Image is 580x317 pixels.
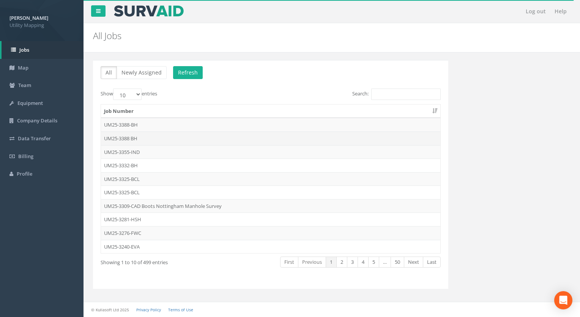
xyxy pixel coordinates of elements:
small: © Kullasoft Ltd 2025 [91,307,129,312]
a: Privacy Policy [136,307,161,312]
a: 50 [391,257,404,268]
select: Showentries [113,89,142,100]
td: UM25-3325-BCL [101,172,440,186]
a: 3 [347,257,358,268]
a: 1 [326,257,337,268]
a: [PERSON_NAME] Utility Mapping [9,13,74,29]
span: Utility Mapping [9,22,74,29]
a: 2 [336,257,347,268]
a: … [379,257,391,268]
span: Map [18,64,28,71]
a: Terms of Use [168,307,193,312]
div: Showing 1 to 10 of 499 entries [101,256,236,266]
button: All [101,66,117,79]
span: Company Details [17,117,57,124]
td: UM25-3388 BH [101,132,440,145]
a: 5 [368,257,379,268]
td: UM25-3355-IND [101,145,440,159]
td: UM25-3325-BCL [101,185,440,199]
th: Job Number: activate to sort column ascending [101,105,440,118]
td: UM25-3276-FWC [101,226,440,240]
label: Search: [352,89,441,100]
label: Show entries [101,89,157,100]
span: Jobs [19,46,29,53]
button: Refresh [173,66,203,79]
strong: [PERSON_NAME] [9,14,48,21]
a: Previous [298,257,326,268]
a: Jobs [2,41,84,59]
input: Search: [371,89,441,100]
a: Last [423,257,441,268]
td: UM25-3281-HSH [101,212,440,226]
td: UM25-3388-BH [101,118,440,132]
a: Next [404,257,423,268]
h2: All Jobs [93,31,489,41]
div: Open Intercom Messenger [554,291,572,309]
td: UM25-3309-CAD Boots Nottingham Manhole Survey [101,199,440,213]
button: Newly Assigned [117,66,167,79]
span: Data Transfer [18,135,51,142]
a: 4 [358,257,369,268]
span: Team [18,82,31,89]
a: First [280,257,298,268]
td: UM25-3240-EVA [101,240,440,254]
span: Profile [17,170,32,177]
td: UM25-3332-BH [101,158,440,172]
span: Billing [18,153,33,160]
span: Equipment [17,100,43,106]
